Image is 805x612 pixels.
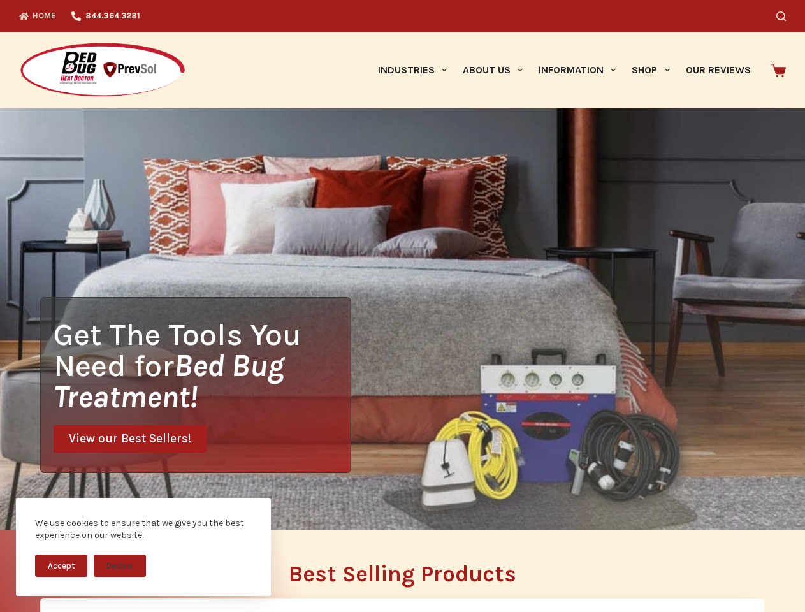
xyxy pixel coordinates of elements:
[54,425,207,453] a: View our Best Sellers!
[69,433,191,445] span: View our Best Sellers!
[370,32,758,108] nav: Primary
[776,11,786,21] button: Search
[624,32,678,108] a: Shop
[10,5,48,43] button: Open LiveChat chat widget
[54,347,284,415] i: Bed Bug Treatment!
[454,32,530,108] a: About Us
[94,555,146,577] button: Decline
[40,563,765,585] h2: Best Selling Products
[531,32,624,108] a: Information
[35,517,252,542] div: We use cookies to ensure that we give you the best experience on our website.
[19,42,186,99] img: Prevsol/Bed Bug Heat Doctor
[678,32,758,108] a: Our Reviews
[35,555,87,577] button: Accept
[54,319,351,412] h1: Get The Tools You Need for
[370,32,454,108] a: Industries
